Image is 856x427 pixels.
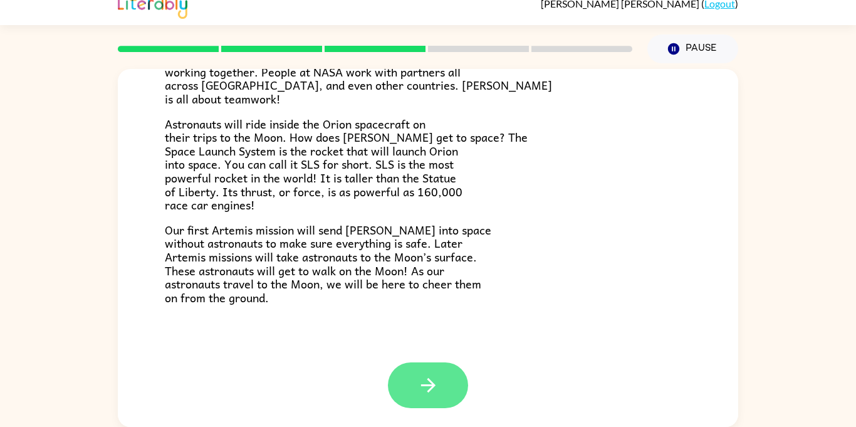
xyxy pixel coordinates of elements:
span: Astronauts will ride inside the Orion spacecraft on their trips to the Moon. How does [PERSON_NAM... [165,115,528,214]
button: Pause [647,34,738,63]
span: Our first Artemis mission will send [PERSON_NAME] into space without astronauts to make sure ever... [165,221,491,307]
span: Going to the Moon takes the talents of many people working together. People at NASA work with par... [165,49,552,108]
